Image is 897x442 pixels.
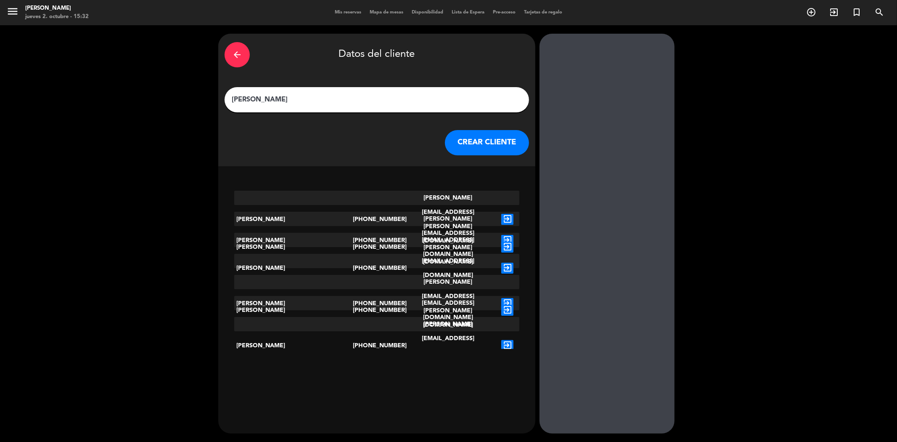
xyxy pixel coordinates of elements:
[407,10,447,15] span: Disponibilidad
[331,10,365,15] span: Mis reservas
[234,254,353,282] div: [PERSON_NAME]
[234,275,353,332] div: [PERSON_NAME]
[353,212,400,269] div: [PHONE_NUMBER]
[353,317,400,374] div: [PHONE_NUMBER]
[489,10,520,15] span: Pre-acceso
[501,340,513,351] i: exit_to_app
[353,275,400,332] div: [PHONE_NUMBER]
[353,296,400,325] div: [PHONE_NUMBER]
[234,191,353,248] div: [PERSON_NAME]
[447,10,489,15] span: Lista de Espera
[852,7,862,17] i: turned_in_not
[401,296,496,325] div: [EMAIL_ADDRESS][DOMAIN_NAME]
[520,10,566,15] span: Tarjetas de regalo
[365,10,407,15] span: Mapa de mesas
[401,317,496,374] div: [PERSON_NAME][EMAIL_ADDRESS][PERSON_NAME][DOMAIN_NAME]
[806,7,816,17] i: add_circle_outline
[6,5,19,21] button: menu
[225,40,529,69] div: Datos del cliente
[501,242,513,253] i: exit_to_app
[353,233,400,261] div: [PHONE_NUMBER]
[234,317,353,374] div: [PERSON_NAME]
[234,212,353,269] div: [PERSON_NAME]
[234,233,353,261] div: [PERSON_NAME]
[401,191,496,248] div: [PERSON_NAME][EMAIL_ADDRESS][PERSON_NAME][DOMAIN_NAME]
[445,130,529,155] button: CREAR CLIENTE
[401,275,496,332] div: [PERSON_NAME][EMAIL_ADDRESS][PERSON_NAME][DOMAIN_NAME]
[501,263,513,274] i: exit_to_app
[401,212,496,269] div: [PERSON_NAME][EMAIL_ADDRESS][PERSON_NAME][DOMAIN_NAME]
[25,13,89,21] div: jueves 2. octubre - 15:32
[501,305,513,316] i: exit_to_app
[232,50,242,60] i: arrow_back
[353,191,400,248] div: [PHONE_NUMBER]
[401,233,496,261] div: [EMAIL_ADDRESS][DOMAIN_NAME]
[829,7,839,17] i: exit_to_app
[401,254,496,282] div: [EMAIL_ADDRESS][DOMAIN_NAME]
[231,94,523,106] input: Escriba nombre, correo electrónico o número de teléfono...
[874,7,884,17] i: search
[353,254,400,282] div: [PHONE_NUMBER]
[234,296,353,325] div: [PERSON_NAME]
[6,5,19,18] i: menu
[25,4,89,13] div: [PERSON_NAME]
